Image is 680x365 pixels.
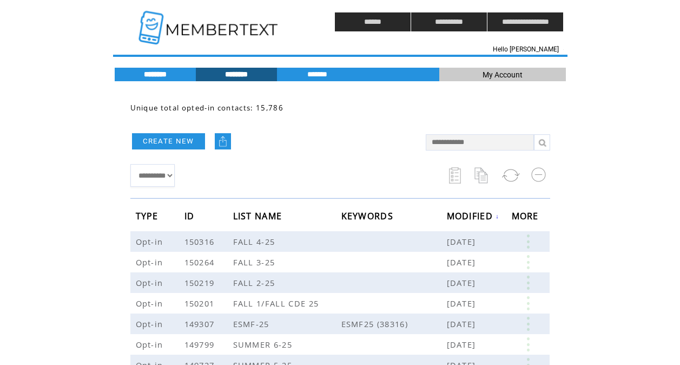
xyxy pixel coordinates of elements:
a: KEYWORDS [341,212,397,219]
span: [DATE] [447,298,479,309]
span: Opt-in [136,277,166,288]
span: ESMF25 (38316) [341,318,447,329]
span: My Account [483,70,523,79]
img: upload.png [217,136,228,147]
span: 150316 [184,236,217,247]
span: KEYWORDS [341,207,397,227]
a: MODIFIED↓ [447,213,500,219]
span: FALL 2-25 [233,277,278,288]
span: Opt-in [136,257,166,268]
span: [DATE] [447,318,479,329]
span: Opt-in [136,339,166,350]
span: 150264 [184,257,217,268]
span: [DATE] [447,339,479,350]
span: 149799 [184,339,217,350]
span: Hello [PERSON_NAME] [493,45,559,53]
span: LIST NAME [233,207,285,227]
span: 150201 [184,298,217,309]
span: Opt-in [136,236,166,247]
a: ID [184,212,197,219]
span: Unique total opted-in contacts: 15,786 [130,103,284,113]
span: Opt-in [136,298,166,309]
span: ESMF-25 [233,318,272,329]
span: FALL 3-25 [233,257,278,268]
span: Opt-in [136,318,166,329]
a: CREATE NEW [132,133,205,149]
span: SUMMER 6-25 [233,339,295,350]
span: ID [184,207,197,227]
span: 150219 [184,277,217,288]
a: LIST NAME [233,212,285,219]
span: MORE [512,207,542,227]
span: TYPE [136,207,161,227]
a: TYPE [136,212,161,219]
span: FALL 4-25 [233,236,278,247]
span: [DATE] [447,277,479,288]
span: 149307 [184,318,217,329]
span: FALL 1/FALL CDE 25 [233,298,322,309]
span: [DATE] [447,257,479,268]
span: MODIFIED [447,207,496,227]
span: [DATE] [447,236,479,247]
